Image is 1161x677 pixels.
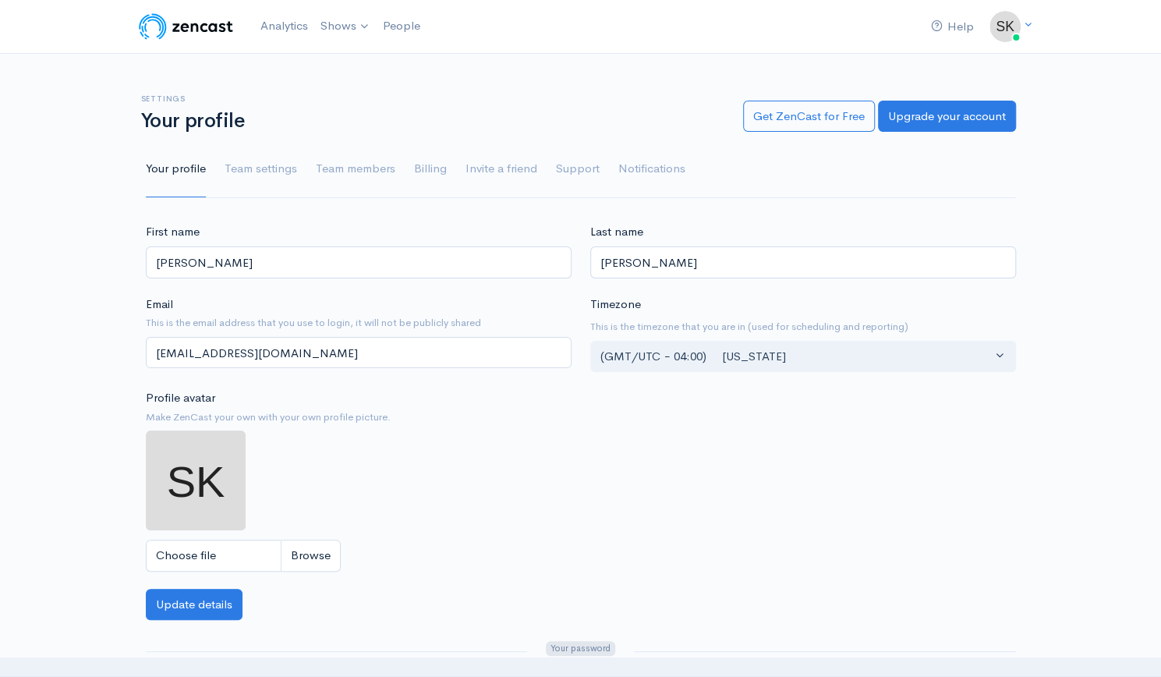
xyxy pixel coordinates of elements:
[225,141,297,197] a: Team settings
[989,11,1021,42] img: ...
[146,409,572,425] small: Make ZenCast your own with your own profile picture.
[590,223,643,241] label: Last name
[136,11,235,42] img: ZenCast Logo
[141,94,724,103] h6: Settings
[377,9,427,43] a: People
[146,246,572,278] input: First name
[146,223,200,241] label: First name
[146,141,206,197] a: Your profile
[146,296,173,314] label: Email
[465,141,537,197] a: Invite a friend
[878,101,1016,133] a: Upgrade your account
[600,348,992,366] div: (GMT/UTC − 04:00) [US_STATE]
[546,641,614,656] span: Your password
[556,141,600,197] a: Support
[590,341,1016,373] button: (GMT/UTC − 04:00) New York
[590,296,641,314] label: Timezone
[316,141,395,197] a: Team members
[590,246,1016,278] input: Last name
[414,141,447,197] a: Billing
[146,431,246,530] img: ...
[254,9,314,43] a: Analytics
[146,337,572,369] input: name@example.com
[146,315,572,331] small: This is the email address that you use to login, it will not be publicly shared
[618,141,685,197] a: Notifications
[743,101,875,133] a: Get ZenCast for Free
[146,389,215,407] label: Profile avatar
[590,319,1016,335] small: This is the timezone that you are in (used for scheduling and reporting)
[314,9,377,44] a: Shows
[925,10,980,44] a: Help
[141,110,724,133] h1: Your profile
[146,589,242,621] button: Update details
